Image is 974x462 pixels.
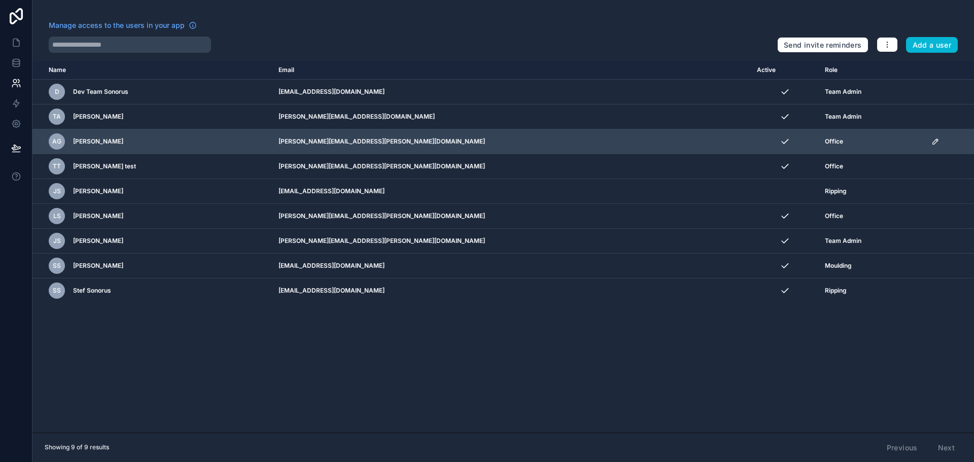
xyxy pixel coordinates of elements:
span: Stef Sonorus [73,287,111,295]
span: [PERSON_NAME] test [73,162,136,170]
button: Add a user [906,37,958,53]
th: Role [819,61,925,80]
td: [PERSON_NAME][EMAIL_ADDRESS][PERSON_NAME][DOMAIN_NAME] [272,129,751,154]
span: [PERSON_NAME] [73,113,123,121]
span: [PERSON_NAME] [73,262,123,270]
span: Ripping [825,287,847,295]
span: Office [825,137,843,146]
td: [PERSON_NAME][EMAIL_ADDRESS][PERSON_NAME][DOMAIN_NAME] [272,229,751,254]
span: [PERSON_NAME] [73,187,123,195]
span: Manage access to the users in your app [49,20,185,30]
td: [EMAIL_ADDRESS][DOMAIN_NAME] [272,278,751,303]
th: Email [272,61,751,80]
span: SS [53,262,61,270]
th: Active [751,61,819,80]
a: Manage access to the users in your app [49,20,197,30]
span: Team Admin [825,113,861,121]
td: [PERSON_NAME][EMAIL_ADDRESS][PERSON_NAME][DOMAIN_NAME] [272,154,751,179]
span: Tt [53,162,61,170]
span: SS [53,287,61,295]
span: Moulding [825,262,852,270]
td: [EMAIL_ADDRESS][DOMAIN_NAME] [272,179,751,204]
span: JS [53,187,61,195]
span: Office [825,162,843,170]
span: Dev Team Sonorus [73,88,128,96]
td: [EMAIL_ADDRESS][DOMAIN_NAME] [272,80,751,104]
span: Team Admin [825,88,861,96]
span: [PERSON_NAME] [73,212,123,220]
span: Team Admin [825,237,861,245]
span: TA [53,113,61,121]
span: Ripping [825,187,847,195]
td: [EMAIL_ADDRESS][DOMAIN_NAME] [272,254,751,278]
span: AG [52,137,61,146]
td: [PERSON_NAME][EMAIL_ADDRESS][PERSON_NAME][DOMAIN_NAME] [272,204,751,229]
span: Office [825,212,843,220]
td: [PERSON_NAME][EMAIL_ADDRESS][DOMAIN_NAME] [272,104,751,129]
th: Name [32,61,272,80]
span: [PERSON_NAME] [73,137,123,146]
span: JS [53,237,61,245]
span: LS [53,212,61,220]
span: Showing 9 of 9 results [45,443,109,451]
span: D [55,88,59,96]
span: [PERSON_NAME] [73,237,123,245]
div: scrollable content [32,61,974,433]
button: Send invite reminders [777,37,868,53]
